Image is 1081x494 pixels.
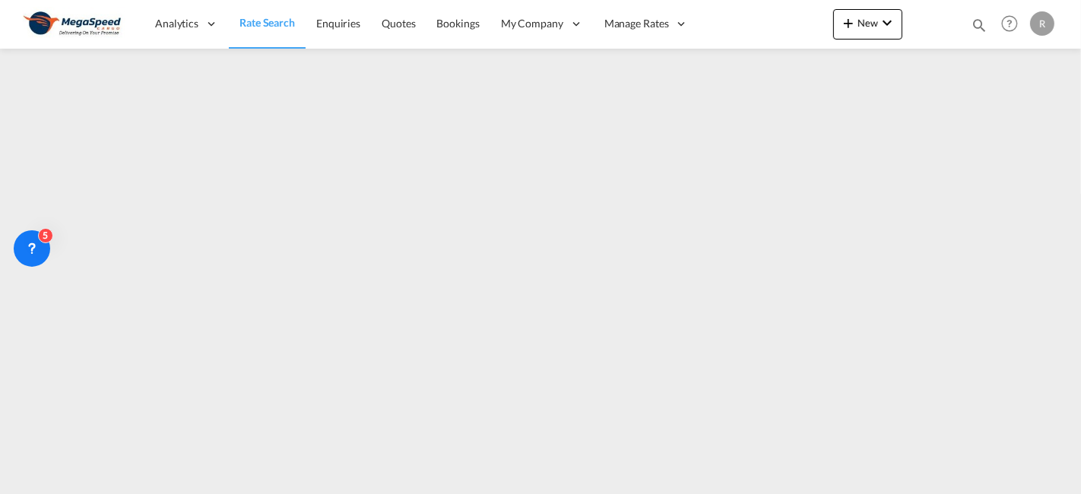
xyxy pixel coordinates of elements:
[437,17,480,30] span: Bookings
[155,16,198,31] span: Analytics
[501,16,563,31] span: My Company
[316,17,360,30] span: Enquiries
[839,14,858,32] md-icon: icon-plus 400-fg
[997,11,1030,38] div: Help
[23,7,125,41] img: ad002ba0aea611eda5429768204679d3.JPG
[1030,11,1054,36] div: R
[997,11,1022,36] span: Help
[971,17,987,40] div: icon-magnify
[878,14,896,32] md-icon: icon-chevron-down
[833,9,902,40] button: icon-plus 400-fgNewicon-chevron-down
[604,16,669,31] span: Manage Rates
[971,17,987,33] md-icon: icon-magnify
[839,17,896,29] span: New
[239,16,295,29] span: Rate Search
[382,17,415,30] span: Quotes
